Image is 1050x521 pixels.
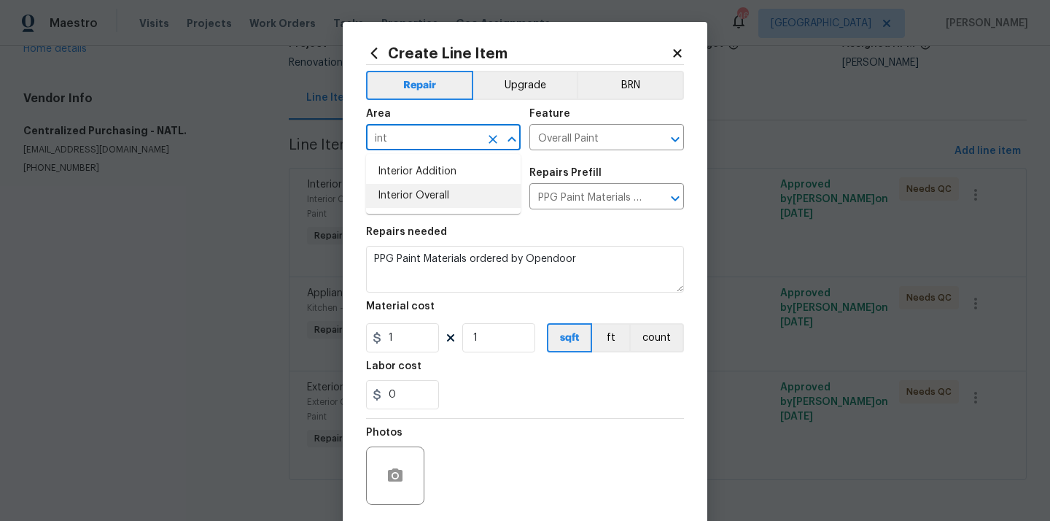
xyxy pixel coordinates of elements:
[366,71,473,100] button: Repair
[529,109,570,119] h5: Feature
[366,246,684,293] textarea: PPG Paint Materials ordered by Opendoor
[366,227,447,237] h5: Repairs needed
[366,361,421,371] h5: Labor cost
[366,109,391,119] h5: Area
[366,45,671,61] h2: Create Line Item
[592,323,629,352] button: ft
[366,184,521,208] li: Interior Overall
[665,188,685,209] button: Open
[473,71,577,100] button: Upgrade
[529,168,602,178] h5: Repairs Prefill
[366,301,435,312] h5: Material cost
[547,323,592,352] button: sqft
[629,323,684,352] button: count
[502,129,522,150] button: Close
[483,129,503,150] button: Clear
[665,129,685,150] button: Open
[366,428,402,438] h5: Photos
[577,71,684,100] button: BRN
[366,160,521,184] li: Interior Addition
